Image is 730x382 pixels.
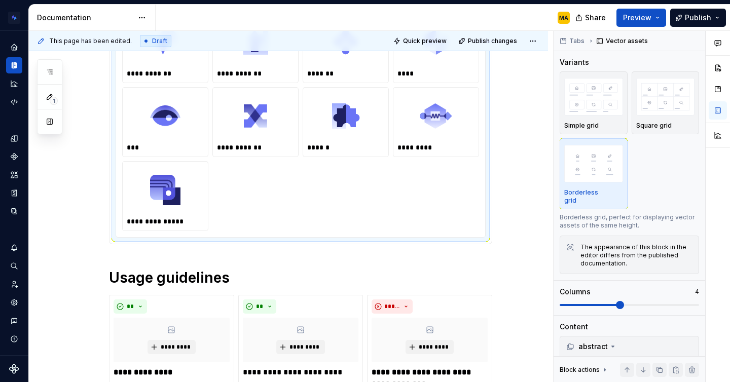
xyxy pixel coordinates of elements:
h1: Usage guidelines [109,269,492,287]
button: Publish [670,9,726,27]
span: Quick preview [403,37,447,45]
p: Simple grid [564,122,599,130]
button: Search ⌘K [6,258,22,274]
button: Tabs [557,34,589,48]
a: Storybook stories [6,185,22,201]
a: Assets [6,167,22,183]
div: abstract [562,338,697,355]
a: Analytics [6,75,22,92]
div: MA [559,14,568,22]
div: Borderless grid, perfect for displaying vector assets of the same height. [560,213,699,230]
div: Columns [560,287,591,297]
div: Block actions [560,366,600,374]
a: Documentation [6,57,22,73]
button: Publish changes [455,34,522,48]
span: Share [585,13,606,23]
a: Home [6,39,22,55]
a: Code automation [6,94,22,110]
button: placeholderBorderless grid [560,138,628,209]
img: placeholder [564,145,623,182]
span: Publish [685,13,711,23]
div: abstract [566,341,608,352]
a: Invite team [6,276,22,292]
svg: Supernova Logo [9,364,19,374]
span: 1 [50,97,58,105]
a: Design tokens [6,130,22,146]
p: 4 [695,288,699,296]
img: d4286e81-bf2d-465c-b469-1298f2b8eabd.png [8,12,20,24]
button: Notifications [6,240,22,256]
a: Data sources [6,203,22,219]
span: Publish changes [468,37,517,45]
div: Documentation [37,13,133,23]
button: placeholderSimple grid [560,71,628,134]
button: placeholderSquare grid [632,71,700,134]
span: Preview [623,13,651,23]
p: Square grid [636,122,672,130]
a: Settings [6,294,22,311]
div: Block actions [560,363,609,377]
img: placeholder [564,78,623,115]
span: Tabs [569,37,585,45]
button: Quick preview [390,34,451,48]
button: Share [570,9,612,27]
button: Contact support [6,313,22,329]
a: Components [6,148,22,165]
span: Draft [152,37,167,45]
div: Content [560,322,588,332]
div: Variants [560,57,589,67]
img: placeholder [636,78,695,115]
span: This page has been edited. [49,37,132,45]
button: Preview [616,9,666,27]
p: Borderless grid [564,188,611,205]
div: The appearance of this block in the editor differs from the published documentation. [580,243,692,268]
